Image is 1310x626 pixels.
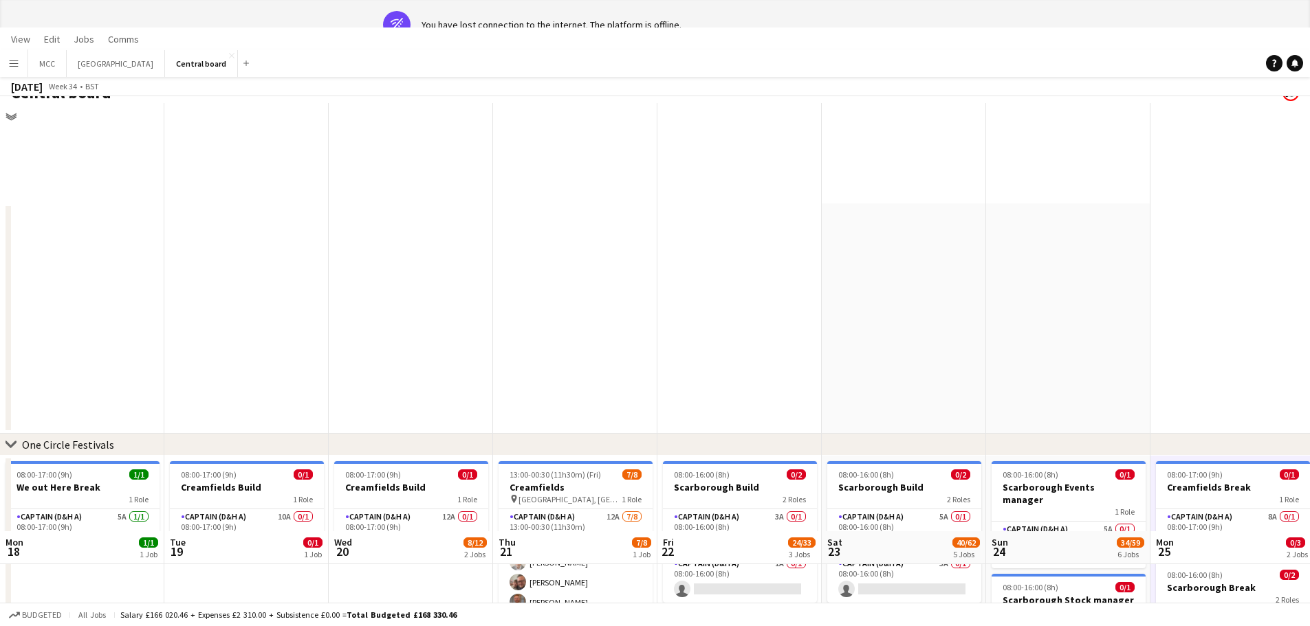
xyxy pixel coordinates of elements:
span: 1 Role [129,494,149,504]
span: 08:00-17:00 (9h) [181,469,237,480]
h3: Scarborough Break [1156,581,1310,594]
button: [GEOGRAPHIC_DATA] [67,50,165,77]
span: 25 [1154,544,1174,559]
span: 20 [332,544,352,559]
span: Mon [1156,536,1174,548]
app-card-role: Captain (D&H A)1A0/108:00-16:00 (8h) [663,556,817,603]
span: 08:00-16:00 (8h) [1003,582,1058,592]
div: 2 Jobs [1287,549,1308,559]
a: Edit [39,30,65,48]
span: Week 34 [45,81,80,91]
span: Edit [44,33,60,45]
span: 08:00-16:00 (8h) [1003,469,1058,480]
app-job-card: 08:00-17:00 (9h)1/1We out Here Break1 RoleCaptain (D&H A)5A1/108:00-17:00 (9h)[PERSON_NAME] [6,461,160,556]
app-job-card: 08:00-17:00 (9h)0/1Creamfields Build1 RoleCaptain (D&H A)12A0/108:00-17:00 (9h) [334,461,488,556]
a: View [6,30,36,48]
span: 0/2 [787,469,806,480]
app-job-card: 08:00-17:00 (9h)0/1Creamfields Build1 RoleCaptain (D&H A)10A0/108:00-17:00 (9h) [170,461,324,556]
h3: Scarborough Events manager [992,481,1146,506]
span: All jobs [76,610,109,620]
app-job-card: 08:00-16:00 (8h)0/1Scarborough Events manager1 RoleCaptain (D&H A)5A0/108:00-16:00 (8h) [992,461,1146,568]
div: 6 Jobs [1117,549,1144,559]
span: Budgeted [22,610,62,620]
span: 34/59 [1117,537,1144,548]
span: 08:00-16:00 (8h) [838,469,894,480]
app-card-role: Captain (D&H A)10A0/108:00-17:00 (9h) [170,509,324,556]
span: Thu [499,536,516,548]
span: 08:00-17:00 (9h) [1167,469,1223,480]
div: 1 Job [304,549,322,559]
span: 24/33 [788,537,816,548]
span: 0/1 [1115,582,1135,592]
span: 0/1 [294,469,313,480]
div: You have lost connection to the internet. The platform is offline. [422,19,681,31]
span: 19 [168,544,186,559]
a: Comms [102,30,144,48]
span: Comms [108,33,139,45]
span: 8/12 [463,537,487,548]
span: 08:00-17:00 (9h) [17,469,72,480]
app-job-card: 08:00-16:00 (8h)0/2Scarborough Build2 RolesCaptain (D&H A)3A0/108:00-16:00 (8h) Captain (D&H A)1A... [663,461,817,603]
app-card-role: Captain (D&H A)12A0/108:00-17:00 (9h) [334,509,488,556]
span: 22 [661,544,674,559]
span: 7/8 [622,469,642,480]
span: Sun [992,536,1008,548]
app-card-role: Captain (D&H A)5A0/108:00-16:00 (8h) [827,509,981,556]
span: 0/1 [458,469,477,480]
span: View [11,33,30,45]
div: 1 Job [633,549,651,559]
h3: Scarborough Build [663,481,817,493]
span: 0/3 [1286,537,1305,548]
span: 1 Role [1115,506,1135,517]
span: Mon [6,536,23,548]
div: [DATE] [11,80,43,93]
span: 7/8 [632,537,651,548]
app-card-role: Captain (D&H A)5A1/108:00-17:00 (9h)[PERSON_NAME] [6,509,160,556]
app-job-card: 08:00-16:00 (8h)0/2Scarborough Build2 RolesCaptain (D&H A)5A0/108:00-16:00 (8h) Captain (D&H A)3A... [827,461,981,603]
span: 08:00-16:00 (8h) [1167,570,1223,580]
span: 2 Roles [783,494,806,504]
div: BST [85,81,99,91]
app-card-role: Captain (D&H A)3A0/108:00-16:00 (8h) [827,556,981,603]
span: Total Budgeted £168 330.46 [347,610,457,620]
span: 1 Role [622,494,642,504]
div: Salary £166 020.46 + Expenses £2 310.00 + Subsistence £0.00 = [120,610,457,620]
span: 0/1 [1280,469,1299,480]
span: 23 [825,544,842,559]
span: Tue [170,536,186,548]
div: 3 Jobs [789,549,815,559]
div: One Circle Festivals [22,438,114,451]
span: Jobs [74,33,94,45]
span: 1/1 [139,537,158,548]
div: 1 Job [140,549,157,559]
span: 08:00-16:00 (8h) [674,469,730,480]
a: Jobs [68,30,100,48]
button: Central board [165,50,238,77]
h3: Scarborough Stock manager [992,594,1146,606]
app-card-role: Captain (D&H A)5A0/108:00-16:00 (8h) [992,522,1146,568]
app-card-role: Captain (D&H A)8A0/108:00-17:00 (9h) [1156,509,1310,556]
app-job-card: 08:00-17:00 (9h)0/1Creamfields Break1 RoleCaptain (D&H A)8A0/108:00-17:00 (9h) [1156,461,1310,556]
span: 40/62 [952,537,980,548]
button: Budgeted [7,607,64,623]
h3: Creamfields [499,481,653,493]
span: 1 Role [293,494,313,504]
span: 1 Role [1279,494,1299,504]
span: 1 Role [457,494,477,504]
span: 24 [990,544,1008,559]
h3: Creamfields Break [1156,481,1310,493]
span: [GEOGRAPHIC_DATA], [GEOGRAPHIC_DATA] [518,494,622,504]
span: 2 Roles [947,494,970,504]
span: 18 [3,544,23,559]
h3: Creamfields Build [334,481,488,493]
app-card-role: Captain (D&H A)3A0/108:00-16:00 (8h) [663,509,817,556]
span: 08:00-17:00 (9h) [345,469,401,480]
span: Sat [827,536,842,548]
span: 0/1 [303,537,323,548]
